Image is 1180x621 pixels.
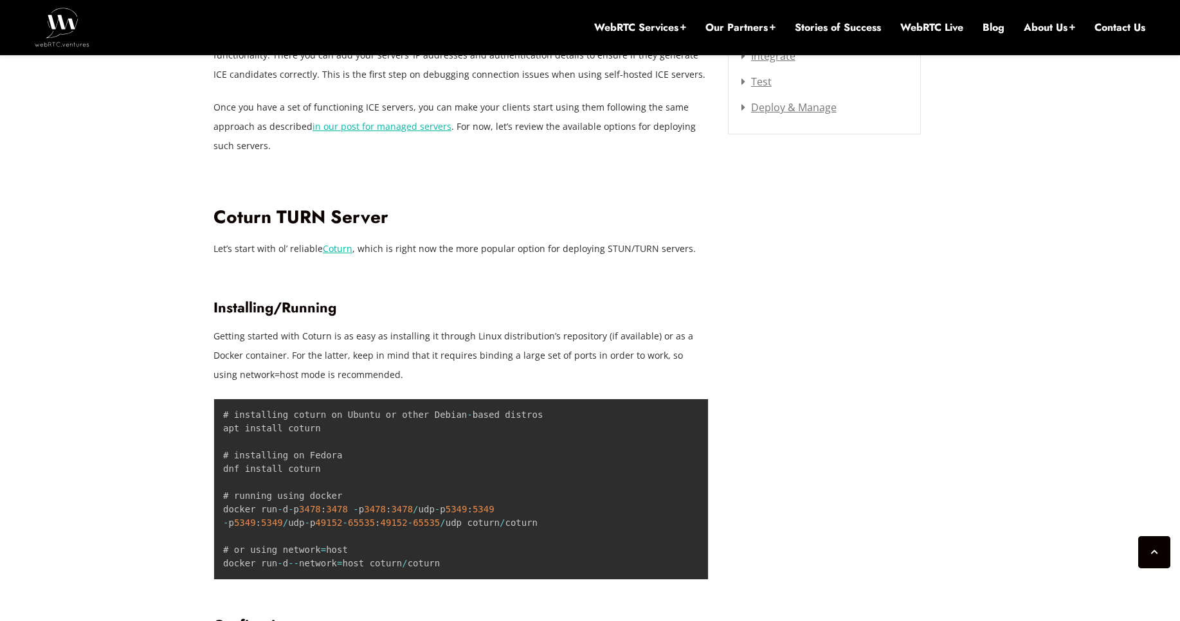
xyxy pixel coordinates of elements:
span: / [283,517,288,528]
span: - [304,517,309,528]
h3: Installing/Running [213,299,709,316]
span: : [256,517,261,528]
span: - [467,410,472,420]
span: : [467,504,472,514]
span: - [353,504,358,514]
span: 5349 [446,504,467,514]
a: Integrate [741,49,795,63]
a: WebRTC Live [900,21,963,35]
span: -- [288,558,299,568]
span: - [343,517,348,528]
p: Once you have a set of functioning ICE servers, you can make your clients start using them follow... [213,98,709,156]
a: About Us [1024,21,1075,35]
span: - [223,517,228,528]
span: 3478 [326,504,348,514]
span: : [375,517,380,528]
p: Let’s start with ol’ reliable , which is right now the more popular option for deploying STUN/TUR... [213,239,709,258]
span: 5349 [473,504,495,514]
a: Stories of Success [795,21,881,35]
span: 3478 [391,504,413,514]
span: : [386,504,391,514]
a: Coturn [323,242,352,255]
span: 3478 [299,504,321,514]
a: Blog [983,21,1004,35]
span: / [500,517,505,528]
img: WebRTC.ventures [35,8,89,46]
span: / [413,504,418,514]
span: = [321,544,326,555]
span: / [402,558,407,568]
span: = [337,558,342,568]
span: - [435,504,440,514]
a: Our Partners [705,21,776,35]
span: : [321,504,326,514]
span: 5349 [234,517,256,528]
h2: Coturn TURN Server [213,206,709,229]
span: - [288,504,293,514]
span: - [408,517,413,528]
a: Contact Us [1094,21,1145,35]
a: Test [741,75,772,89]
a: in our post for managed servers [313,120,451,132]
span: 3478 [364,504,386,514]
span: 65535 [348,517,375,528]
a: WebRTC Services [594,21,686,35]
p: Getting started with Coturn is as easy as installing it through Linux distribution’s repository (... [213,327,709,384]
span: 65535 [413,517,440,528]
span: 49152 [381,517,408,528]
code: # installing coturn on Ubuntu or other Debian based distros apt install coturn # installing on Fe... [223,410,543,568]
a: Deploy & Manage [741,100,837,114]
span: / [440,517,445,528]
span: 49152 [315,517,342,528]
span: - [277,558,282,568]
span: - [277,504,282,514]
span: 5349 [261,517,283,528]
